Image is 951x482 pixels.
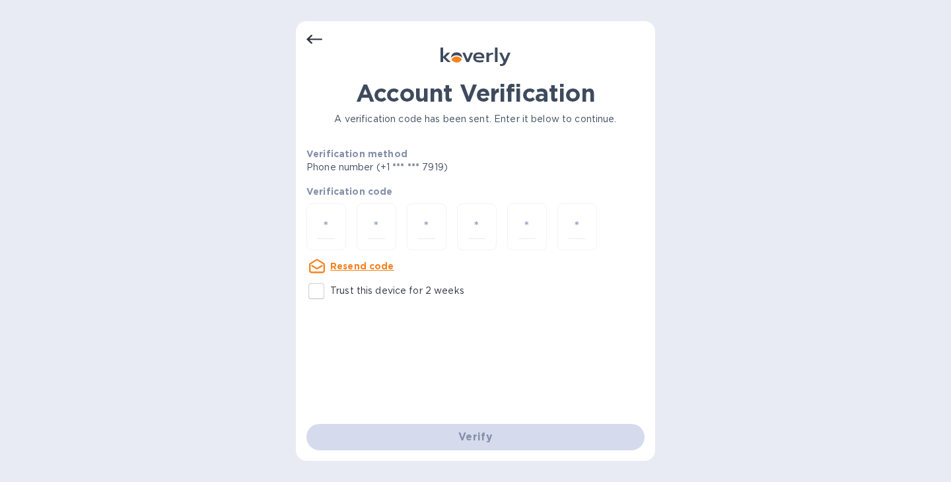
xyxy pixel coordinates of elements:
h1: Account Verification [306,79,645,107]
u: Resend code [330,261,394,271]
b: Verification method [306,149,407,159]
p: Trust this device for 2 weeks [330,284,464,298]
p: Phone number (+1 *** *** 7919) [306,160,549,174]
p: A verification code has been sent. Enter it below to continue. [306,112,645,126]
p: Verification code [306,185,645,198]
